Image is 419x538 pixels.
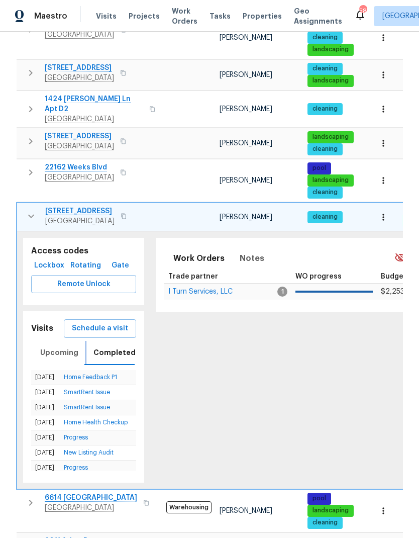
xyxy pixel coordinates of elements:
[31,415,60,430] td: [DATE]
[34,11,67,21] span: Maestro
[31,461,60,476] td: [DATE]
[308,164,330,172] span: pool
[308,176,353,185] span: landscaping
[294,6,342,26] span: Geo Assignments
[308,494,330,503] span: pool
[308,105,342,113] span: cleaning
[220,507,272,514] span: [PERSON_NAME]
[166,501,212,513] span: Warehousing
[31,430,60,445] td: [DATE]
[381,273,406,280] span: Budget
[168,289,233,295] a: I Turn Services, LLC
[31,400,60,415] td: [DATE]
[295,273,342,280] span: WO progress
[240,251,264,265] span: Notes
[64,374,117,380] a: Home Feedback P1
[308,64,342,73] span: cleaning
[39,278,128,291] span: Remote Unlock
[220,71,272,78] span: [PERSON_NAME]
[220,106,272,113] span: [PERSON_NAME]
[381,288,415,295] span: $2,253.40
[31,323,53,334] h5: Visits
[168,288,233,295] span: I Turn Services, LLC
[31,445,60,461] td: [DATE]
[64,404,110,410] a: SmartRent Issue
[308,518,342,527] span: cleaning
[173,251,225,265] span: Work Orders
[209,13,231,20] span: Tasks
[64,389,110,395] a: SmartRent Issue
[308,133,353,141] span: landscaping
[308,76,353,85] span: landscaping
[220,214,272,221] span: [PERSON_NAME]
[64,419,128,425] a: Home Health Checkup
[129,11,160,21] span: Projects
[220,177,272,184] span: [PERSON_NAME]
[308,213,342,221] span: cleaning
[31,246,136,256] h5: Access codes
[64,450,114,456] a: New Listing Audit
[31,256,67,275] button: Lockbox
[168,273,218,280] span: Trade partner
[64,319,136,338] button: Schedule a visit
[64,465,88,471] a: Progress
[308,45,353,54] span: landscaping
[72,322,128,335] span: Schedule a visit
[64,434,88,440] a: Progress
[104,256,136,275] button: Gate
[31,275,136,294] button: Remote Unlock
[40,346,78,359] span: Upcoming
[277,287,287,297] span: 1
[67,256,104,275] button: Rotating
[172,6,197,26] span: Work Orders
[308,506,353,515] span: landscaping
[243,11,282,21] span: Properties
[31,370,60,385] td: [DATE]
[359,6,366,16] div: 58
[31,385,60,400] td: [DATE]
[35,259,63,272] span: Lockbox
[71,259,100,272] span: Rotating
[108,259,132,272] span: Gate
[308,33,342,42] span: cleaning
[96,11,117,21] span: Visits
[220,140,272,147] span: [PERSON_NAME]
[220,34,272,41] span: [PERSON_NAME]
[93,346,136,359] span: Completed
[308,188,342,197] span: cleaning
[308,145,342,153] span: cleaning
